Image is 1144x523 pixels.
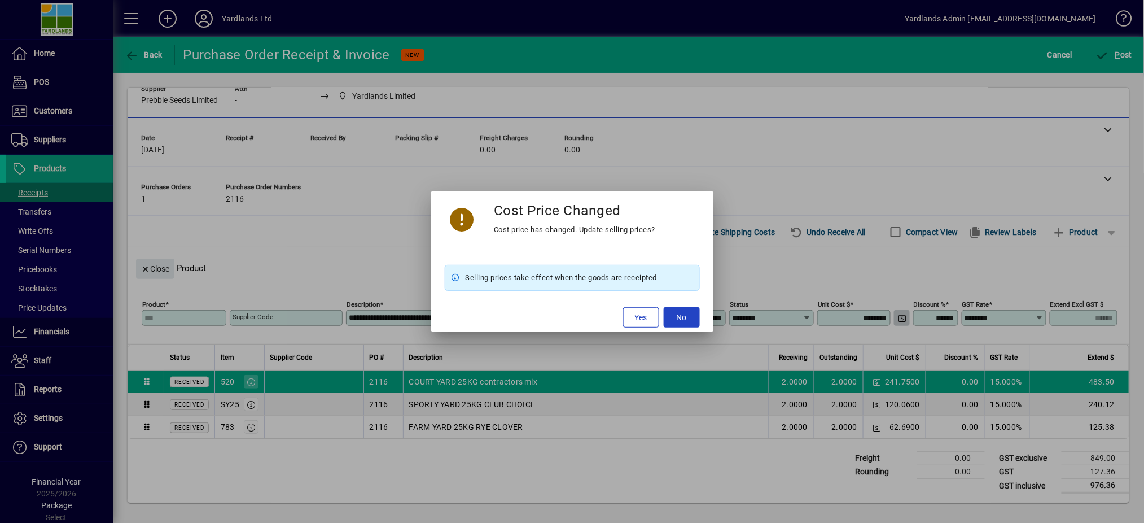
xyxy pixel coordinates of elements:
span: Yes [635,312,647,324]
button: Yes [623,307,659,328]
span: No [677,312,687,324]
span: Selling prices take effect when the goods are receipted [466,271,658,285]
h3: Cost Price Changed [494,202,621,219]
button: No [664,307,700,328]
div: Cost price has changed. Update selling prices? [494,223,655,237]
